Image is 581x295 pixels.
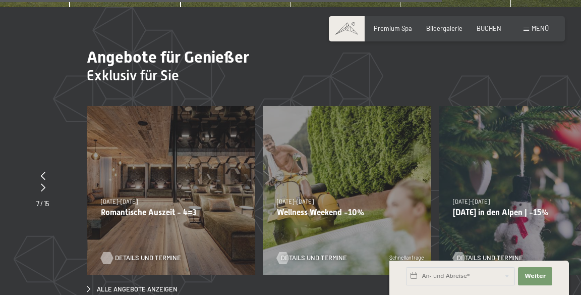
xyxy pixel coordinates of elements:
[87,47,249,67] span: Angebote für Genießer
[277,254,347,263] a: Details und Termine
[477,24,501,32] a: BUCHEN
[115,254,181,263] span: Details und Termine
[374,24,412,32] a: Premium Spa
[518,267,552,285] button: Weiter
[389,255,424,261] span: Schnellanfrage
[426,24,462,32] a: Bildergalerie
[525,272,546,280] span: Weiter
[87,67,179,84] span: Exklusiv für Sie
[277,198,314,205] span: [DATE]–[DATE]
[101,198,138,205] span: [DATE]–[DATE]
[36,200,39,208] span: 7
[277,208,417,217] p: Wellness Weekend -10%
[87,285,178,294] a: Alle Angebote anzeigen
[97,285,178,294] span: Alle Angebote anzeigen
[101,208,241,217] p: Romantische Auszeit - 4=3
[44,200,49,208] span: 15
[453,198,490,205] span: [DATE]–[DATE]
[40,200,43,208] span: /
[532,24,549,32] span: Menü
[281,254,347,263] span: Details und Termine
[101,254,171,263] a: Details und Termine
